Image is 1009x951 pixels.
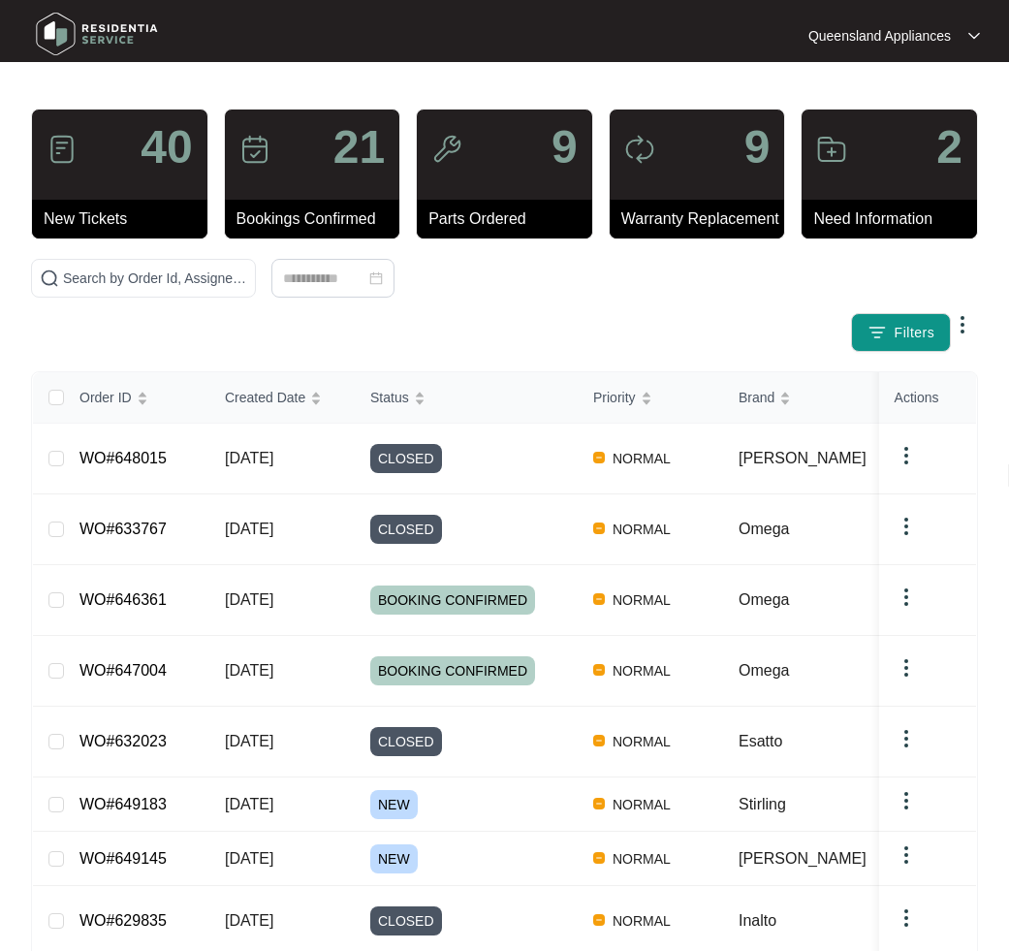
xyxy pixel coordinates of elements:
[370,387,409,408] span: Status
[895,656,918,680] img: dropdown arrow
[739,521,789,537] span: Omega
[605,659,678,682] span: NORMAL
[79,912,167,929] a: WO#629835
[816,134,847,165] img: icon
[63,268,247,289] input: Search by Order Id, Assignee Name, Customer Name, Brand and Model
[621,207,785,231] p: Warranty Replacement
[867,323,887,342] img: filter icon
[605,447,678,470] span: NORMAL
[225,662,273,679] span: [DATE]
[225,850,273,867] span: [DATE]
[370,727,442,756] span: CLOSED
[47,134,78,165] img: icon
[895,586,918,609] img: dropdown arrow
[895,789,918,812] img: dropdown arrow
[428,207,592,231] p: Parts Ordered
[895,515,918,538] img: dropdown arrow
[739,450,867,466] span: [PERSON_NAME]
[209,372,355,424] th: Created Date
[225,521,273,537] span: [DATE]
[739,662,789,679] span: Omega
[936,124,962,171] p: 2
[141,124,192,171] p: 40
[370,906,442,935] span: CLOSED
[605,518,678,541] span: NORMAL
[239,134,270,165] img: icon
[552,124,578,171] p: 9
[605,793,678,816] span: NORMAL
[739,733,782,749] span: Esatto
[593,452,605,463] img: Vercel Logo
[739,912,776,929] span: Inalto
[744,124,771,171] p: 9
[44,207,207,231] p: New Tickets
[79,850,167,867] a: WO#649145
[225,733,273,749] span: [DATE]
[593,852,605,864] img: Vercel Logo
[895,843,918,867] img: dropdown arrow
[739,796,786,812] span: Stirling
[739,850,867,867] span: [PERSON_NAME]
[895,323,935,343] span: Filters
[851,313,952,352] button: filter iconFilters
[624,134,655,165] img: icon
[225,912,273,929] span: [DATE]
[370,656,535,685] span: BOOKING CONFIRMED
[605,909,678,933] span: NORMAL
[64,372,209,424] th: Order ID
[605,588,678,612] span: NORMAL
[431,134,462,165] img: icon
[225,450,273,466] span: [DATE]
[236,207,400,231] p: Bookings Confirmed
[813,207,977,231] p: Need Information
[593,914,605,926] img: Vercel Logo
[79,591,167,608] a: WO#646361
[79,450,167,466] a: WO#648015
[605,847,678,871] span: NORMAL
[79,387,132,408] span: Order ID
[895,727,918,750] img: dropdown arrow
[370,515,442,544] span: CLOSED
[593,387,636,408] span: Priority
[29,5,165,63] img: residentia service logo
[895,444,918,467] img: dropdown arrow
[968,31,980,41] img: dropdown arrow
[593,735,605,746] img: Vercel Logo
[739,591,789,608] span: Omega
[225,591,273,608] span: [DATE]
[79,662,167,679] a: WO#647004
[355,372,578,424] th: Status
[79,733,167,749] a: WO#632023
[895,906,918,930] img: dropdown arrow
[593,523,605,534] img: Vercel Logo
[79,521,167,537] a: WO#633767
[593,664,605,676] img: Vercel Logo
[370,844,418,873] span: NEW
[40,269,59,288] img: search-icon
[225,387,305,408] span: Created Date
[370,790,418,819] span: NEW
[879,372,976,424] th: Actions
[739,387,774,408] span: Brand
[79,796,167,812] a: WO#649183
[225,796,273,812] span: [DATE]
[593,798,605,809] img: Vercel Logo
[370,586,535,615] span: BOOKING CONFIRMED
[370,444,442,473] span: CLOSED
[808,26,951,46] p: Queensland Appliances
[723,372,867,424] th: Brand
[605,730,678,753] span: NORMAL
[593,593,605,605] img: Vercel Logo
[951,313,974,336] img: dropdown arrow
[333,124,385,171] p: 21
[578,372,723,424] th: Priority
